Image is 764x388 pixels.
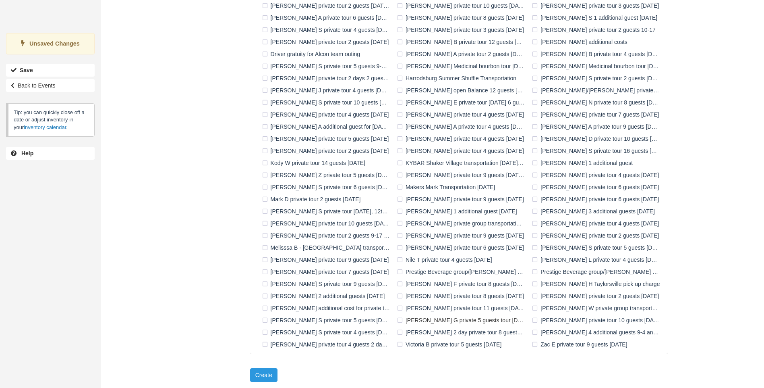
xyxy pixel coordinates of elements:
span: Chris C private tour 10 guests 10-5-2025 [395,2,530,8]
label: [PERSON_NAME] additional costs [530,36,632,48]
label: [PERSON_NAME] private tour 6 guests [DATE] [395,242,529,254]
label: [PERSON_NAME] private tour 9 guests [DATE] [395,193,529,205]
button: Create [250,368,277,382]
label: Melisssa B - [GEOGRAPHIC_DATA] transportation [DATE] [260,242,395,254]
label: [PERSON_NAME] A private tour 2 guests [DATE] [395,48,530,60]
label: [PERSON_NAME] private tour 4 guests [DATE] [395,108,529,121]
label: Makers Mark Transportation [DATE] [395,181,500,193]
span: Nile T private tour 4 guests 8-8-2025 [395,256,497,263]
span: Robert L 2 additional guests 5-30-2025 [260,292,390,299]
span: Sam T private tour 11 guests 7-12-2025 [395,305,530,311]
label: [PERSON_NAME] private tour 7 guests [DATE] [530,108,664,121]
span: Kate B private tour 4 guests 7-27-2025 [395,135,529,142]
label: [PERSON_NAME] J private tour 4 guests [DATE] [260,84,395,96]
span: Jose A private tour 4 guests 5-31-2025 [395,123,530,129]
span: Christopher A private tour 6 guests 9-11-2025 [260,14,395,21]
span: Melisssa B - KYBAR Shaker Village transportation 7-24-2025 [260,244,395,250]
button: Save [6,64,95,77]
span: Jana S private tour 2 guests 10-23-2025 [530,75,665,81]
span: Melanie R private tour 2 guests 9-19-2025 [530,232,664,238]
span: Cyndi S private tour 4 guests 7-25-2025 [260,26,395,33]
label: [PERSON_NAME] additional cost for private tour [260,302,395,314]
label: [PERSON_NAME] private tour 6 guests [DATE] [530,193,664,205]
label: [PERSON_NAME] private tour 10 guests [DATE] [530,314,665,326]
label: [PERSON_NAME] S private tour 10 guests [DATE] [260,96,395,108]
span: Jordi C private tour 7 guests 8-30-2025 [530,111,664,117]
label: [PERSON_NAME]/[PERSON_NAME] private tour 8 guests 10-14 and 10-15 [530,84,665,96]
span: Jessie E private tour 7-28-25 6 guests (1 child) [395,99,530,105]
span: Sam W private group transportation 7-9-2025 [530,305,665,311]
span: Mark C private tour 6 guests 5-31-2025 [530,184,664,190]
span: Mark M private tour 6 guests 9-19-2025 [530,196,664,202]
label: KYBAR Shaker Village transportation [DATE] balance [395,157,530,169]
span: Gregs Medicinal bourbon tour 8-22-2025 [530,63,665,69]
p: Tip: you can quickly close off a date or adjust inventory in your . [6,103,95,137]
span: Katie D private tour 10 guests 7-18-2025 [530,135,665,142]
label: [PERSON_NAME] A additional guest for [DATE] tour [260,121,395,133]
label: [PERSON_NAME] private tour 2 guests [DATE] [260,145,394,157]
span: Matthew F private tour 9 guests 6-7-2025 [395,232,529,238]
span: Shawn R private tour 10 guests 5-31-2025 [530,317,665,323]
label: [PERSON_NAME] private tour 9 guests [DATE] [260,254,394,266]
label: [PERSON_NAME] A private tour 9 guests [DATE] [530,121,665,133]
label: [PERSON_NAME] private tour 7 guests [DATE] [260,266,394,278]
label: Victoria B private tour 5 guests [DATE] [395,338,507,350]
span: Mark S private tour October 11th, 12th and 13th. 4 guests [260,208,395,214]
label: [PERSON_NAME] S private tour [DATE], 12th and 13th. 4 guests [260,205,395,217]
span: Reese H Taylorsville pick up charge [530,280,665,287]
span: Katrina H private tour 2 guests 10-6-2025 [260,147,394,154]
span: Jill N private tour 8 guests 8-6-2025 [530,99,665,105]
span: Erin A private tour 2 guests 8-3-2025 [395,50,530,57]
label: Zac E private tour 9 guests [DATE] [530,338,632,350]
label: [PERSON_NAME] S 1 additional guest [DATE] [530,12,663,24]
span: Jose A additional guest for 5-31-25 tour [260,123,395,129]
label: [PERSON_NAME] private tour 5 guests [DATE] [260,133,394,145]
span: Rebekah F private tour 8 guests 10-18-25 [395,280,530,287]
span: Driver gratuity for Alcon team outing [260,50,365,57]
strong: Unsaved Changes [29,40,80,47]
span: Maryann M private tour 10 guests 6-13-2025 [260,220,395,226]
label: Harrodsburg Summer Shuffle Transportation [395,72,522,84]
label: [PERSON_NAME] Medicinal bourbon tour [DATE] [530,60,665,72]
label: [PERSON_NAME] open Balance 12 guests [DATE] [395,84,530,96]
label: [PERSON_NAME] S private tour 5 guests 9-26 and 9-27 [260,60,395,72]
span: Chris B private tour 2 guests 8-20 and 8-21-2025 [260,2,395,8]
span: Linda S private tour 6 guests 5-30-2025 [260,184,395,190]
span: Jimmy M private tour 4 guests 9-13-2025 [260,111,394,117]
span: Corey G private tour 8 guests 6-21-2025 [395,14,529,21]
label: [PERSON_NAME] S private tour 5 guests [DATE] [260,314,395,326]
label: [PERSON_NAME] Medicinal bourbon tour [DATE] [395,60,530,72]
label: [PERSON_NAME] private tour 3 guests [DATE] [395,24,529,36]
label: [PERSON_NAME] private tour 6 guests [DATE] [530,181,664,193]
label: [PERSON_NAME] H Taylorsville pick up charge [530,278,665,290]
span: Cyndi S 1 additional guest 7-25-25 [530,14,663,21]
label: [PERSON_NAME] private tour 10 guests [DATE] [260,217,395,229]
span: Prestige Beverage group/Dixon D tranportation 7-24-25 additional cost [530,268,665,275]
span: Michael S private tour 5 guests 10-17-2025 [530,244,665,250]
span: Samantha H private tour 2 guests 7-31-2025 [530,292,664,299]
label: [PERSON_NAME] private tour 9 guests [DATE] [395,229,529,242]
span: KYBAR Shaker Village transportation 7-24-2025 balance [395,159,530,166]
label: [PERSON_NAME] Z private tour 5 guests [DATE] [260,169,395,181]
span: Chris G private tour 3 guests 8-6-2025 [530,2,664,8]
label: [PERSON_NAME] private tour 2 guests [DATE] [530,290,664,302]
label: [PERSON_NAME] private tour 4 guests [DATE] [260,108,394,121]
span: David C private tour 2 guests 10-17 [530,26,660,33]
span: Scott S private tour 5 guests 9-13-2025 [260,317,395,323]
label: [PERSON_NAME] private tour 2 guests 9-17 and 9-18 [260,229,395,242]
label: Prestige Beverage group/[PERSON_NAME] D tranportation [DATE] additional cost [530,266,665,278]
span: Gregs Medicinal bourbon tour 8-21-2025 [395,63,530,69]
label: [PERSON_NAME] private group transportation [DATE] [395,217,530,229]
span: Pat T private tour 7 guests 10-25-2025 [260,268,394,275]
label: Kody W private tour 14 guests [DATE] [260,157,371,169]
span: Shanda G private 5 guests tour 9-27-2025 [395,317,530,323]
span: Nick K private tour 9 guests 8-8-2025 [260,256,394,263]
span: Harold M private tour 2 days 2 guests 10-8 and 10-9 [260,75,395,81]
label: [PERSON_NAME] F private tour 8 guests [DATE] [395,278,530,290]
span: Rachael S private tour 9 guests 6-14-2025 [260,280,395,287]
label: [PERSON_NAME] 3 additional guests [DATE] [530,205,660,217]
label: [PERSON_NAME] S private tour 6 guests [DATE] [260,181,395,193]
label: [PERSON_NAME] A private tour 4 guests [DATE] [395,121,530,133]
span: Zac E private tour 9 guests 10-10-2025 [530,341,632,347]
span: Jodie B private tour 4 guests 9-20-2025 [395,111,529,117]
